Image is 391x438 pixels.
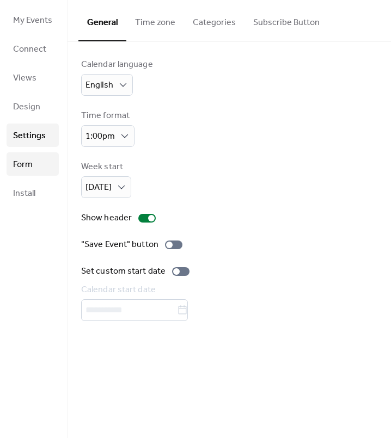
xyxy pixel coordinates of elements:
span: Views [13,70,36,87]
div: "Save Event" button [81,238,158,251]
span: Form [13,156,33,173]
span: English [85,77,113,94]
span: My Events [13,12,52,29]
a: My Events [7,8,59,32]
a: Connect [7,37,59,60]
a: Design [7,95,59,118]
a: Views [7,66,59,89]
span: Install [13,185,35,202]
span: Connect [13,41,46,58]
a: Install [7,181,59,205]
div: Calendar start date [81,283,375,297]
span: Settings [13,127,46,144]
div: Time format [81,109,132,122]
div: Set custom start date [81,265,166,278]
span: 1:00pm [85,128,115,145]
span: Design [13,98,40,115]
a: Settings [7,124,59,147]
div: Calendar language [81,58,153,71]
div: Show header [81,212,132,225]
div: Week start [81,161,129,174]
a: Form [7,152,59,176]
span: [DATE] [85,179,112,196]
